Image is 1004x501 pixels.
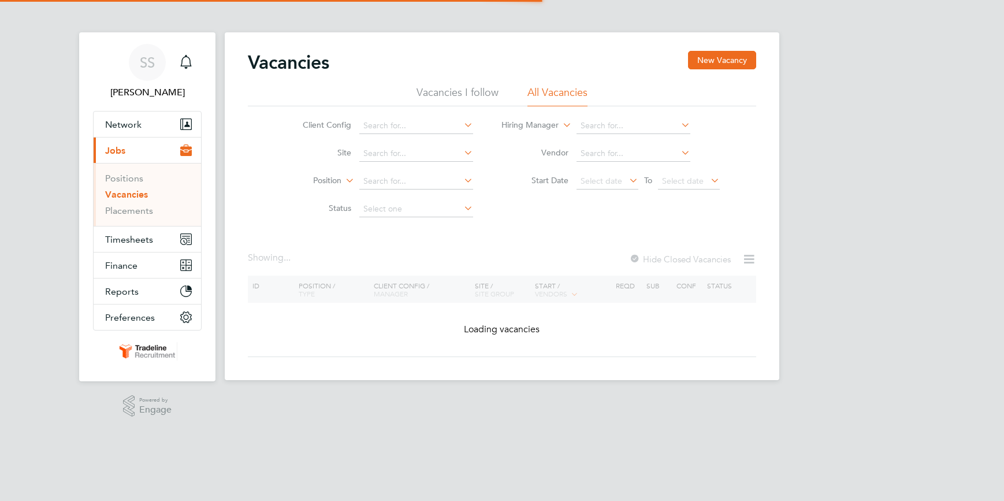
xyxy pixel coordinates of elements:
[105,234,153,245] span: Timesheets
[359,118,473,134] input: Search for...
[105,312,155,323] span: Preferences
[275,175,341,187] label: Position
[139,395,172,405] span: Powered by
[359,146,473,162] input: Search for...
[94,163,201,226] div: Jobs
[248,252,293,264] div: Showing
[139,405,172,415] span: Engage
[94,253,201,278] button: Finance
[105,119,142,130] span: Network
[662,176,704,186] span: Select date
[285,203,351,213] label: Status
[105,205,153,216] a: Placements
[93,342,202,361] a: Go to home page
[641,173,656,188] span: To
[105,189,148,200] a: Vacancies
[105,145,125,156] span: Jobs
[492,120,559,131] label: Hiring Manager
[417,86,499,106] li: Vacancies I follow
[629,254,731,265] label: Hide Closed Vacancies
[93,44,202,99] a: SS[PERSON_NAME]
[502,147,568,158] label: Vendor
[93,86,202,99] span: Sam Smith
[359,201,473,217] input: Select one
[94,138,201,163] button: Jobs
[105,173,143,184] a: Positions
[140,55,155,70] span: SS
[285,120,351,130] label: Client Config
[105,286,139,297] span: Reports
[577,118,690,134] input: Search for...
[117,342,177,361] img: tradelinerecruitment-logo-retina.png
[94,227,201,252] button: Timesheets
[94,112,201,137] button: Network
[285,147,351,158] label: Site
[527,86,587,106] li: All Vacancies
[94,305,201,330] button: Preferences
[284,252,291,264] span: ...
[581,176,622,186] span: Select date
[502,175,568,185] label: Start Date
[248,51,329,74] h2: Vacancies
[79,32,215,381] nav: Main navigation
[688,51,756,69] button: New Vacancy
[123,395,172,417] a: Powered byEngage
[105,260,137,271] span: Finance
[94,279,201,304] button: Reports
[359,173,473,190] input: Search for...
[577,146,690,162] input: Search for...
